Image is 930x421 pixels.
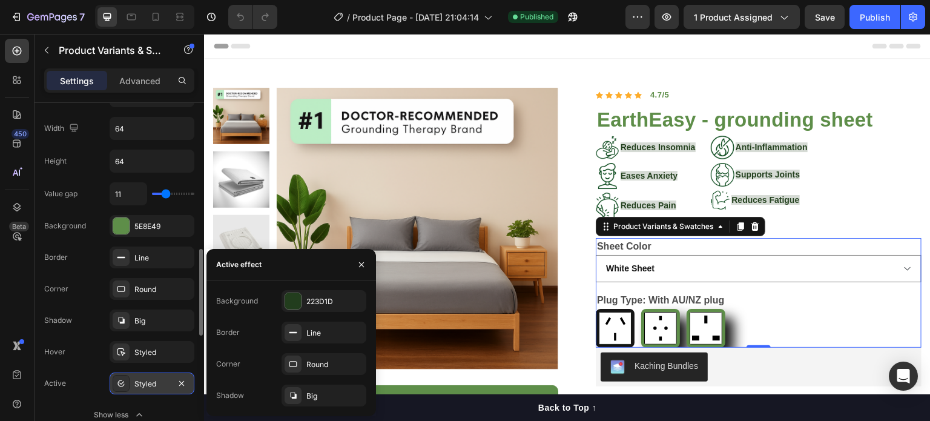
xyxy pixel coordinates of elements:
[507,102,530,125] img: gempages_580369693458563844-cc22e08b-cf65-454b-9d3a-d32f6a2ee8d7.png
[417,137,473,147] span: Eases Anxiety
[694,11,773,24] span: 1 product assigned
[216,390,244,401] div: Shadow
[306,296,363,307] div: 223D1D
[532,136,596,145] span: Supports Joints
[79,10,85,24] p: 7
[44,220,86,231] div: Background
[430,326,494,339] div: Kaching Bundles
[527,161,595,171] span: Reduces Fatigue
[110,183,147,205] input: Auto
[216,327,240,338] div: Border
[306,359,363,370] div: Round
[94,409,145,421] div: Show less
[805,5,845,29] button: Save
[392,129,415,155] img: gempages_580369693458563844-65e48ce5-da59-491e-b71e-256d3047d467.png
[392,184,444,204] div: 250,00 zł
[12,129,29,139] div: 450
[134,347,191,358] div: Styled
[216,359,240,370] div: Corner
[446,56,465,65] strong: 4.7/5
[417,108,492,118] span: Reduces Insomnia
[44,121,81,137] div: Width
[815,12,835,22] span: Save
[204,34,930,421] iframe: Design area
[216,259,262,270] div: Active effect
[228,5,277,29] div: Undo/Redo
[44,315,72,326] div: Shadow
[392,102,415,125] img: gempages_580369693458563844-97596a6e-1ee8-4655-a92c-35b9dd7fb2c2.png
[352,11,479,24] span: Product Page - [DATE] 21:04:14
[44,156,67,167] div: Height
[392,159,415,185] img: gempages_580369693458563844-0311a8bd-f0e2-4562-a9c7-a127ba67a960.png
[454,184,717,204] div: 390,00 zł
[507,156,526,176] img: gempages_580369693458563844-095e4085-403e-4b08-88b4-f553ad813520.png
[347,11,350,24] span: /
[520,12,553,22] span: Published
[889,362,918,391] div: Open Intercom Messenger
[684,5,800,29] button: 1 product assigned
[5,5,90,29] button: 7
[406,326,421,340] img: KachingBundles.png
[110,150,194,172] input: Auto
[9,222,29,231] div: Beta
[44,283,68,294] div: Corner
[134,316,191,327] div: Big
[306,328,363,339] div: Line
[306,391,363,402] div: Big
[134,284,191,295] div: Round
[392,204,449,221] legend: Sheet Color
[392,258,522,275] legend: Plug Type: With AU/NZ plug
[44,252,68,263] div: Border
[134,379,170,390] div: Styled
[849,5,900,29] button: Publish
[860,11,890,24] div: Publish
[60,75,94,87] p: Settings
[44,378,66,389] div: Active
[216,296,258,307] div: Background
[44,188,77,199] div: Value gap
[119,75,160,87] p: Advanced
[44,346,65,357] div: Hover
[110,118,194,139] input: Auto
[134,221,191,232] div: 5E8E49
[59,43,162,58] p: Product Variants & Swatches
[407,187,512,198] div: Product Variants & Swatches
[532,108,604,118] span: Anti-Inflammation
[507,129,530,153] img: gempages_580369693458563844-281db94e-6db6-4b80-8706-56ac832f25ff.png
[397,319,504,348] button: Kaching Bundles
[334,368,392,380] div: Back to Top ↑
[392,70,717,102] h1: EarthEasy - grounding sheet
[417,167,472,176] span: Reduces Pain
[134,253,191,264] div: Line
